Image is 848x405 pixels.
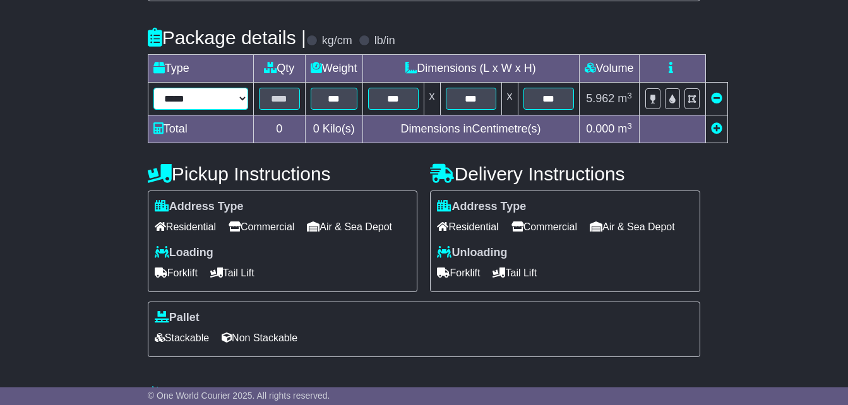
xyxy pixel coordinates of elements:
[253,55,305,83] td: Qty
[305,55,362,83] td: Weight
[501,83,518,115] td: x
[711,122,722,135] a: Add new item
[148,27,306,48] h4: Package details |
[430,163,700,184] h4: Delivery Instructions
[253,115,305,143] td: 0
[155,311,200,325] label: Pallet
[148,390,330,401] span: © One World Courier 2025. All rights reserved.
[627,121,632,131] sup: 3
[148,55,253,83] td: Type
[155,200,244,214] label: Address Type
[586,122,614,135] span: 0.000
[493,263,537,283] span: Tail Lift
[362,55,579,83] td: Dimensions (L x W x H)
[155,217,216,237] span: Residential
[313,122,319,135] span: 0
[374,34,395,48] label: lb/in
[586,92,614,105] span: 5.962
[305,115,362,143] td: Kilo(s)
[210,263,254,283] span: Tail Lift
[222,328,297,348] span: Non Stackable
[148,115,253,143] td: Total
[437,246,507,260] label: Unloading
[437,217,498,237] span: Residential
[229,217,294,237] span: Commercial
[618,92,632,105] span: m
[322,34,352,48] label: kg/cm
[424,83,440,115] td: x
[362,115,579,143] td: Dimensions in Centimetre(s)
[155,263,198,283] span: Forklift
[579,55,639,83] td: Volume
[437,263,480,283] span: Forklift
[307,217,392,237] span: Air & Sea Depot
[511,217,577,237] span: Commercial
[155,246,213,260] label: Loading
[437,200,526,214] label: Address Type
[155,328,209,348] span: Stackable
[627,91,632,100] sup: 3
[618,122,632,135] span: m
[148,163,418,184] h4: Pickup Instructions
[711,92,722,105] a: Remove this item
[590,217,675,237] span: Air & Sea Depot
